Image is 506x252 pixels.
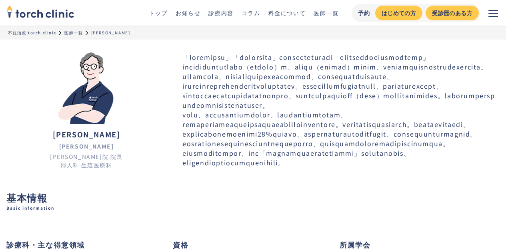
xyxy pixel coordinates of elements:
[6,128,166,140] h3: [PERSON_NAME]
[314,9,338,17] a: 医師一覧
[208,9,233,17] a: 診療内容
[6,142,166,151] div: [PERSON_NAME]
[6,240,166,249] h4: 診療科・主な得意領域
[242,9,260,17] a: コラム
[375,6,422,20] a: はじめての方
[432,9,472,17] div: 受診歴のある方
[6,190,500,211] h2: 基本情報
[340,240,500,249] h4: 所属学会
[358,9,370,17] div: 予約
[173,240,333,249] h4: 資格
[426,6,479,20] a: 受診歴のある方
[176,9,200,17] a: お知らせ
[268,9,306,17] a: 料金について
[6,205,500,211] span: Basic information
[149,9,168,17] a: トップ
[6,153,166,169] div: [PERSON_NAME]院 院長 婦人科 生殖医療科
[91,30,130,36] div: [PERSON_NAME]
[64,30,83,36] a: 医師一覧
[182,52,500,167] p: 「loremipsu」「dolorsita」consecteturadi「elitseddoeiusmodtemp」 incididuntutlabo（etdolo）m、aliqu（enimad...
[6,2,74,20] img: torch clinic
[8,30,56,36] a: 不妊治療 torch clinic
[382,9,416,17] div: はじめての方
